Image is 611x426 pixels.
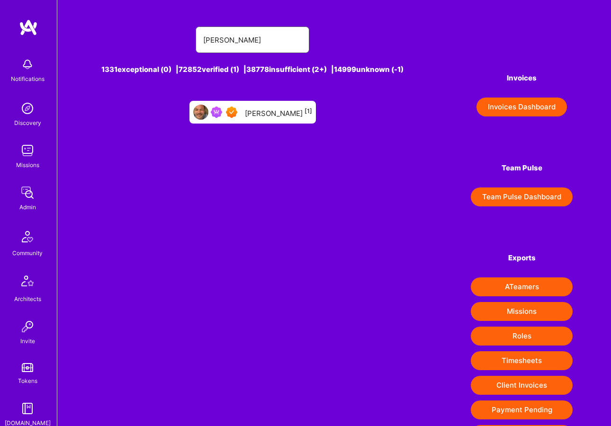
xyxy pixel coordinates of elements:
button: Missions [471,302,573,321]
img: discovery [18,99,37,118]
div: Notifications [11,74,45,84]
button: Team Pulse Dashboard [471,187,573,206]
button: Client Invoices [471,376,573,395]
img: User Avatar [193,105,208,120]
img: Been on Mission [211,106,222,118]
input: Search for an A-Teamer [203,28,302,52]
div: Missions [16,160,39,170]
img: Architects [16,271,39,294]
sup: [1] [305,107,312,115]
img: logo [19,19,38,36]
div: Architects [14,294,41,304]
img: Community [16,225,39,248]
img: teamwork [18,141,37,160]
div: 1331 exceptional (0) | 72852 verified (1) | 38778 insufficient (2+) | 14999 unknown (-1) [96,64,410,74]
h4: Team Pulse [471,164,573,172]
a: User AvatarBeen on MissionExceptional A.Teamer[PERSON_NAME][1] [186,97,320,127]
button: Payment Pending [471,400,573,419]
button: Invoices Dashboard [476,98,567,116]
button: Roles [471,327,573,346]
div: Tokens [18,376,37,386]
button: Timesheets [471,351,573,370]
div: Community [12,248,43,258]
img: Exceptional A.Teamer [226,106,237,118]
img: Invite [18,317,37,336]
img: guide book [18,399,37,418]
div: Discovery [14,118,41,128]
div: Invite [20,336,35,346]
img: bell [18,55,37,74]
a: Invoices Dashboard [471,98,573,116]
img: admin teamwork [18,183,37,202]
h4: Exports [471,254,573,262]
div: [PERSON_NAME] [245,106,312,118]
h4: Invoices [471,74,573,82]
img: tokens [22,363,33,372]
div: Admin [19,202,36,212]
button: ATeamers [471,277,573,296]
